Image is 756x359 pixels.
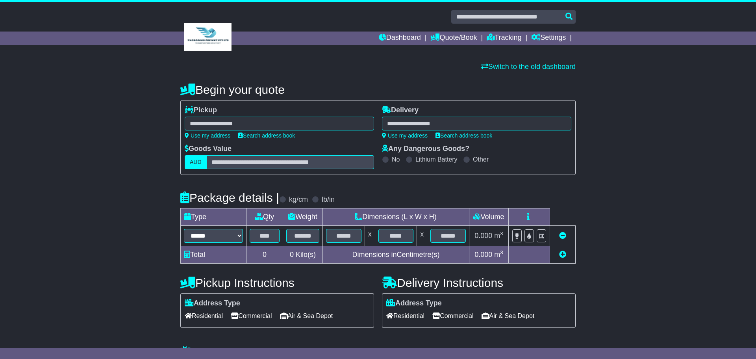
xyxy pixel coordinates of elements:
[180,191,279,204] h4: Package details |
[185,145,232,153] label: Goods Value
[180,83,576,96] h4: Begin your quote
[283,208,323,226] td: Weight
[289,195,308,204] label: kg/cm
[559,251,566,259] a: Add new item
[185,106,217,115] label: Pickup
[290,251,294,259] span: 0
[435,132,492,139] a: Search address book
[392,156,400,163] label: No
[430,32,477,45] a: Quote/Book
[500,231,503,236] sup: 3
[382,106,419,115] label: Delivery
[246,246,283,264] td: 0
[474,232,492,240] span: 0.000
[473,156,489,163] label: Other
[283,246,323,264] td: Kilo(s)
[180,276,374,289] h4: Pickup Instructions
[185,132,230,139] a: Use my address
[494,251,503,259] span: m
[481,63,576,71] a: Switch to the old dashboard
[487,32,521,45] a: Tracking
[482,310,535,322] span: Air & Sea Depot
[231,310,272,322] span: Commercial
[322,208,469,226] td: Dimensions (L x W x H)
[181,208,246,226] td: Type
[365,226,375,246] td: x
[238,132,295,139] a: Search address book
[386,310,424,322] span: Residential
[185,310,223,322] span: Residential
[379,32,421,45] a: Dashboard
[500,249,503,255] sup: 3
[382,276,576,289] h4: Delivery Instructions
[417,226,427,246] td: x
[382,145,469,153] label: Any Dangerous Goods?
[322,195,335,204] label: lb/in
[386,299,442,308] label: Address Type
[180,346,576,359] h4: Warranty & Insurance
[181,246,246,264] td: Total
[531,32,566,45] a: Settings
[185,155,207,169] label: AUD
[559,232,566,240] a: Remove this item
[185,299,240,308] label: Address Type
[432,310,473,322] span: Commercial
[322,246,469,264] td: Dimensions in Centimetre(s)
[469,208,508,226] td: Volume
[382,132,428,139] a: Use my address
[415,156,458,163] label: Lithium Battery
[494,232,503,240] span: m
[474,251,492,259] span: 0.000
[246,208,283,226] td: Qty
[280,310,333,322] span: Air & Sea Depot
